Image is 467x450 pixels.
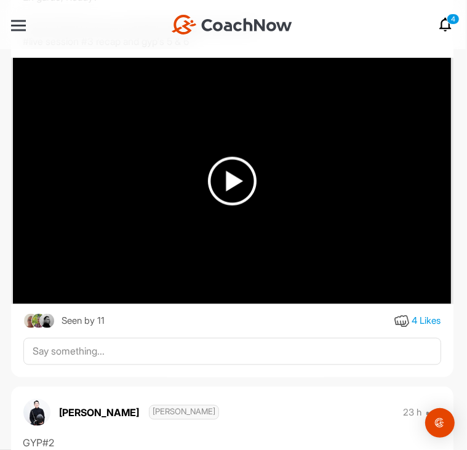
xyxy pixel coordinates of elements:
[31,313,47,329] img: square_0d57227ff4e5b3e8594987d7c94b91ce.jpg
[172,15,292,34] img: CoachNow
[425,408,455,438] div: Open Intercom Messenger
[23,399,50,426] img: avatar
[62,313,105,329] div: Seen by 11
[403,406,421,419] p: 23 h
[60,405,220,420] p: [PERSON_NAME]
[149,405,220,420] span: [PERSON_NAME]
[447,14,460,25] p: 4
[39,313,55,329] img: square_870367e04d8c944659fc95965f422ee1.jpg
[13,58,450,304] img: media
[412,314,441,328] div: 4 Likes
[208,157,257,206] img: play
[23,313,39,329] img: square_4c7b22433a1aa4a641171a1f55e32c04.jpg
